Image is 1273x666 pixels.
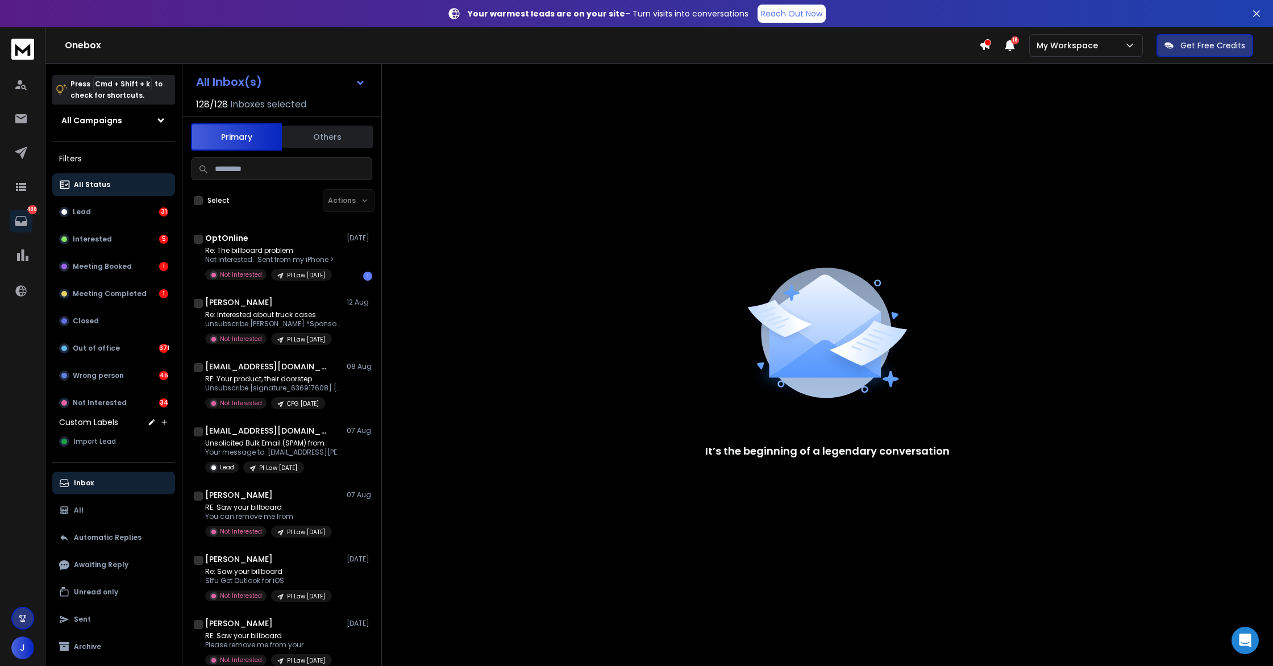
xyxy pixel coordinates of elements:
p: 488 [28,205,37,214]
strong: Your warmest leads are on your site [468,8,625,19]
h1: [EMAIL_ADDRESS][DOMAIN_NAME] [205,361,330,372]
h1: [PERSON_NAME] [205,618,273,629]
h1: All Campaigns [61,115,122,126]
p: It’s the beginning of a legendary conversation [705,443,950,459]
button: All Campaigns [52,109,175,132]
p: Not Interested [220,335,262,343]
p: Meeting Completed [73,289,147,298]
span: Cmd + Shift + k [93,77,152,90]
p: Not interested. Sent from my iPhone > [205,255,334,264]
p: Not Interested [220,656,262,664]
p: RE: Your product, their doorstep [205,374,342,384]
h3: Custom Labels [59,417,118,428]
p: Re: Interested about truck cases [205,310,342,319]
div: 5 [159,235,168,244]
button: Interested5 [52,228,175,251]
p: Press to check for shortcuts. [70,78,163,101]
p: Stfu Get Outlook for iOS [205,576,332,585]
button: Get Free Credits [1156,34,1253,57]
button: Not Interested34 [52,392,175,414]
p: Lead [220,463,234,472]
button: J [11,636,34,659]
p: Interested [73,235,112,244]
p: 07 Aug [347,490,372,499]
p: RE: Saw your billboard [205,503,332,512]
p: Unsolicited Bulk Email (SPAM) from [205,439,342,448]
p: CPG [DATE] [287,399,319,408]
button: Sent [52,608,175,631]
div: 34 [159,398,168,407]
button: Closed [52,310,175,332]
span: Import Lead [74,437,116,446]
p: All [74,506,84,515]
p: – Turn visits into conversations [468,8,748,19]
p: Not Interested [73,398,127,407]
button: Inbox [52,472,175,494]
p: [DATE] [347,234,372,243]
button: All [52,499,175,522]
button: Archive [52,635,175,658]
p: unsubscribe [PERSON_NAME] *Sponsorship Sales* [205,319,342,328]
h1: [EMAIL_ADDRESS][DOMAIN_NAME] [205,425,330,436]
p: Unsubscribe [signature_636917608] [PERSON_NAME] Affiliate [205,384,342,393]
p: PI Law [DATE] [287,656,325,665]
p: Out of office [73,344,120,353]
label: Select [207,196,230,205]
button: Unread only [52,581,175,603]
a: Reach Out Now [758,5,826,23]
button: Meeting Booked1 [52,255,175,278]
h1: [PERSON_NAME] [205,489,273,501]
p: 07 Aug [347,426,372,435]
p: Not Interested [220,399,262,407]
p: Awaiting Reply [74,560,128,569]
button: All Inbox(s) [187,70,375,93]
p: My Workspace [1037,40,1103,51]
p: Get Free Credits [1180,40,1245,51]
span: 18 [1011,36,1019,44]
div: 1 [159,289,168,298]
div: 45 [159,371,168,380]
p: RE: Saw your billboard [205,631,332,640]
p: You can remove me from [205,512,332,521]
h3: Filters [52,151,175,166]
p: Meeting Booked [73,262,132,271]
button: Meeting Completed1 [52,282,175,305]
button: All Status [52,173,175,196]
a: 488 [10,210,32,232]
button: Automatic Replies [52,526,175,549]
h1: [PERSON_NAME] [205,297,273,308]
p: Please remove me from your [205,640,332,650]
p: Closed [73,317,99,326]
p: PI Law [DATE] [259,464,297,472]
p: PI Law [DATE] [287,592,325,601]
span: 128 / 128 [196,98,228,111]
div: 1 [159,262,168,271]
p: Re: The billboard problem [205,246,334,255]
button: Import Lead [52,430,175,453]
p: PI Law [DATE] [287,335,325,344]
button: Primary [191,123,282,151]
img: logo [11,39,34,60]
p: Your message to: [EMAIL_ADDRESS][PERSON_NAME][DOMAIN_NAME] was [205,448,342,457]
p: [DATE] [347,619,372,628]
h1: All Inbox(s) [196,76,262,88]
div: 31 [159,207,168,217]
p: Reach Out Now [761,8,822,19]
p: PI Law [DATE] [287,271,325,280]
p: Re: Saw your billboard [205,567,332,576]
div: Open Intercom Messenger [1232,627,1259,654]
p: Wrong person [73,371,124,380]
p: Lead [73,207,91,217]
p: 08 Aug [347,362,372,371]
button: Others [282,124,373,149]
p: Not Interested [220,527,262,536]
div: 1 [363,272,372,281]
p: Automatic Replies [74,533,142,542]
p: All Status [74,180,110,189]
h1: OptOnline [205,232,248,244]
h1: [PERSON_NAME] [205,553,273,565]
p: Not Interested [220,270,262,279]
p: PI Law [DATE] [287,528,325,536]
